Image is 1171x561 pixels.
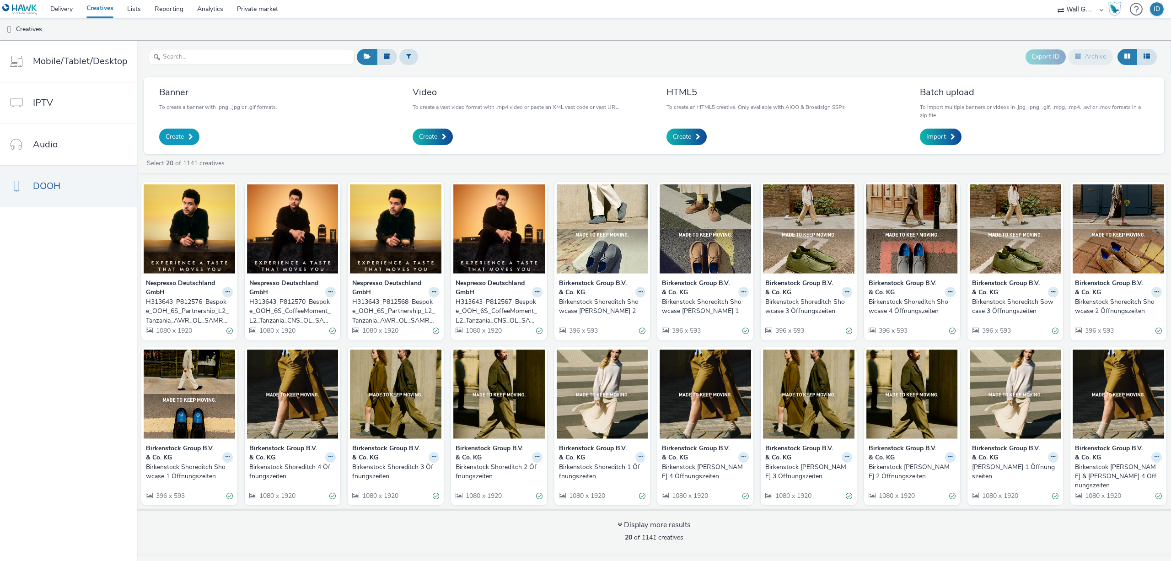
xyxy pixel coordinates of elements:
[166,159,173,167] strong: 20
[1084,491,1121,500] span: 1080 x 1920
[568,326,598,335] span: 396 x 593
[981,491,1018,500] span: 1080 x 1920
[559,279,633,297] strong: Birkenstock Group B.V. & Co. KG
[765,279,839,297] strong: Birkenstock Group B.V. & Co. KG
[144,350,235,439] img: Birkenstock Shoreditch Showcase 1 Öffnungszeiten visual
[765,444,839,463] strong: Birkenstock Group B.V. & Co. KG
[1075,444,1149,463] strong: Birkenstock Group B.V. & Co. KG
[1075,463,1162,491] a: Birkenstcok [PERSON_NAME] & [PERSON_NAME] 4 Öffnungszeiten
[671,491,708,500] span: 1080 x 1920
[1073,184,1164,274] img: Birkenstock Shoreditch Showcase 2 Öffnungszeiten visual
[869,279,943,297] strong: Birkenstock Group B.V. & Co. KG
[970,350,1061,439] img: Bireknstock Neal 1 Öffnungszeiten visual
[329,491,336,501] div: Valid
[258,491,295,500] span: 1080 x 1920
[972,444,1046,463] strong: Birkenstock Group B.V. & Co. KG
[666,129,707,145] a: Create
[662,297,749,316] a: Birkenstock Shoreditch Showcase [PERSON_NAME] 1
[1073,350,1164,439] img: Birkenstcok Neal & Carnaby 4 Öffnungszeiten visual
[433,491,439,501] div: Valid
[1108,2,1125,16] a: Hawk Academy
[559,463,642,481] div: Birkenstock Shoreditch 1 Öffnungszeiten
[433,326,439,336] div: Valid
[671,326,701,335] span: 396 x 593
[1154,2,1160,16] div: ID
[926,132,946,141] span: Import
[660,350,751,439] img: Birkenstock Neal 4 Öffnungszeiten visual
[662,297,745,316] div: Birkenstock Shoreditch Showcase [PERSON_NAME] 1
[1117,49,1137,65] button: Grid
[981,326,1011,335] span: 396 x 593
[774,326,804,335] span: 396 x 593
[866,184,958,274] img: Birkenstock Shoreditch Showcase 4 Öffnungszeiten visual
[920,129,962,145] a: Import
[742,491,749,501] div: Valid
[258,326,295,335] span: 1080 x 1920
[742,326,749,336] div: Valid
[352,297,435,325] div: H313643_P812568_Bespoke_OOH_6S_Partnership_L2_Tanzania_AWR_OL_SAMRA_2025_1080x1920px_Marienplatz_...
[350,184,441,274] img: H313643_P812568_Bespoke_OOH_6S_Partnership_L2_Tanzania_AWR_OL_SAMRA_2025_1080x1920px_Marienplatz_...
[329,326,336,336] div: Valid
[559,297,642,316] div: Birkenstock Shoreditch Showcase [PERSON_NAME] 2
[413,129,453,145] a: Create
[249,279,323,297] strong: Nespresso Deutschland GmbH
[465,491,502,500] span: 1080 x 1920
[146,159,228,167] a: Select of 1141 creatives
[33,96,53,109] span: IPTV
[226,491,233,501] div: Valid
[1026,49,1066,64] button: Export ID
[972,463,1059,481] a: [PERSON_NAME] 1 Öffnungszeiten
[568,491,605,500] span: 1080 x 1920
[920,103,1149,119] p: To import multiple banners or videos in .jpg, .png, .gif, .mpg, .mp4, .avi or .mov formats in a z...
[146,297,229,325] div: H313643_P812576_Bespoke_OOH_6S_Partnership_L2_Tanzania_AWR_OL_SAMRA_2025_1080x1920px_Bahnhofsplat...
[33,179,60,193] span: DOOH
[618,520,691,530] div: Display more results
[625,533,632,542] strong: 20
[1108,2,1122,16] img: Hawk Academy
[249,297,333,325] div: H313643_P812570_Bespoke_OOH_6S_CoffeeMoment_L2_Tanzania_CNS_OL_SAMRA_2025_1080x1920px_Bahnhofspla...
[846,491,852,501] div: Valid
[774,491,811,500] span: 1080 x 1920
[559,297,646,316] a: Birkenstock Shoreditch Showcase [PERSON_NAME] 2
[536,491,543,501] div: Valid
[159,103,277,111] p: To create a banner with .png, .jpg or .gif formats.
[456,444,530,463] strong: Birkenstock Group B.V. & Co. KG
[1075,463,1158,491] div: Birkenstcok [PERSON_NAME] & [PERSON_NAME] 4 Öffnungszeiten
[763,350,854,439] img: Birkenstock Neal 3 Öffnungszeiten visual
[352,444,426,463] strong: Birkenstock Group B.V. & Co. KG
[662,463,749,481] a: Birkenstock [PERSON_NAME] 4 Öffnungszeiten
[1052,491,1058,501] div: Valid
[144,184,235,274] img: H313643_P812576_Bespoke_OOH_6S_Partnership_L2_Tanzania_AWR_OL_SAMRA_2025_1080x1920px_Bahnhofsplat...
[920,86,1149,98] h3: Batch upload
[249,297,336,325] a: H313643_P812570_Bespoke_OOH_6S_CoffeeMoment_L2_Tanzania_CNS_OL_SAMRA_2025_1080x1920px_Bahnhofspla...
[352,463,439,481] a: Birkenstock Shoreditch 3 Öffnungszeiten
[1075,297,1158,316] div: Birkenstock Shoreditch Showcase 2 Öffnungszeiten
[559,444,633,463] strong: Birkenstock Group B.V. & Co. KG
[765,297,852,316] a: Birkenstock Shoreditch Showcase 3 Öffnungszeiten
[869,463,952,481] div: Birkenstock [PERSON_NAME] 2 Öffnungszeiten
[662,279,736,297] strong: Birkenstock Group B.V. & Co. KG
[419,132,437,141] span: Create
[949,326,956,336] div: Valid
[249,463,333,481] div: Birkenstock Shoreditch 4 Öffnungszeiten
[763,184,854,274] img: Birkenstock Shoreditch Showcase 3 Öffnungszeiten visual
[878,326,908,335] span: 396 x 593
[662,444,736,463] strong: Birkenstock Group B.V. & Co. KG
[1052,326,1058,336] div: Valid
[869,297,956,316] a: Birkenstock Shoreditch Showcase 4 Öffnungszeiten
[660,184,751,274] img: Birkenstock Shoreditch Showcase Dipty 1 visual
[557,184,648,274] img: Birkenstock Shoreditch Showcase Dipty 2 visual
[866,350,958,439] img: Birkenstock Neal 2 Öffnungszeiten visual
[146,463,229,481] div: Birkenstock Shoreditch Showcase 1 Öffnungszeiten
[413,86,619,98] h3: Video
[456,463,539,481] div: Birkenstock Shoreditch 2 Öffnungszeiten
[970,184,1061,274] img: Birkenstock Shoreditch Sowcase 3 Öffnungszeiten visual
[869,444,943,463] strong: Birkenstock Group B.V. & Co. KG
[413,103,619,111] p: To create a vast video format with .mp4 video or paste an XML vast code or vast URL.
[456,297,543,325] a: H313643_P812567_Bespoke_OOH_6S_CoffeeMoment_L2_Tanzania_CNS_OL_SAMRA_2025_1080x1920px_Marienplatz...
[666,103,845,111] p: To create an HTML5 creative. Only available with AIOO & Broadsign SSPs
[33,138,58,151] span: Audio
[1068,49,1113,65] button: Archive
[639,491,645,501] div: Valid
